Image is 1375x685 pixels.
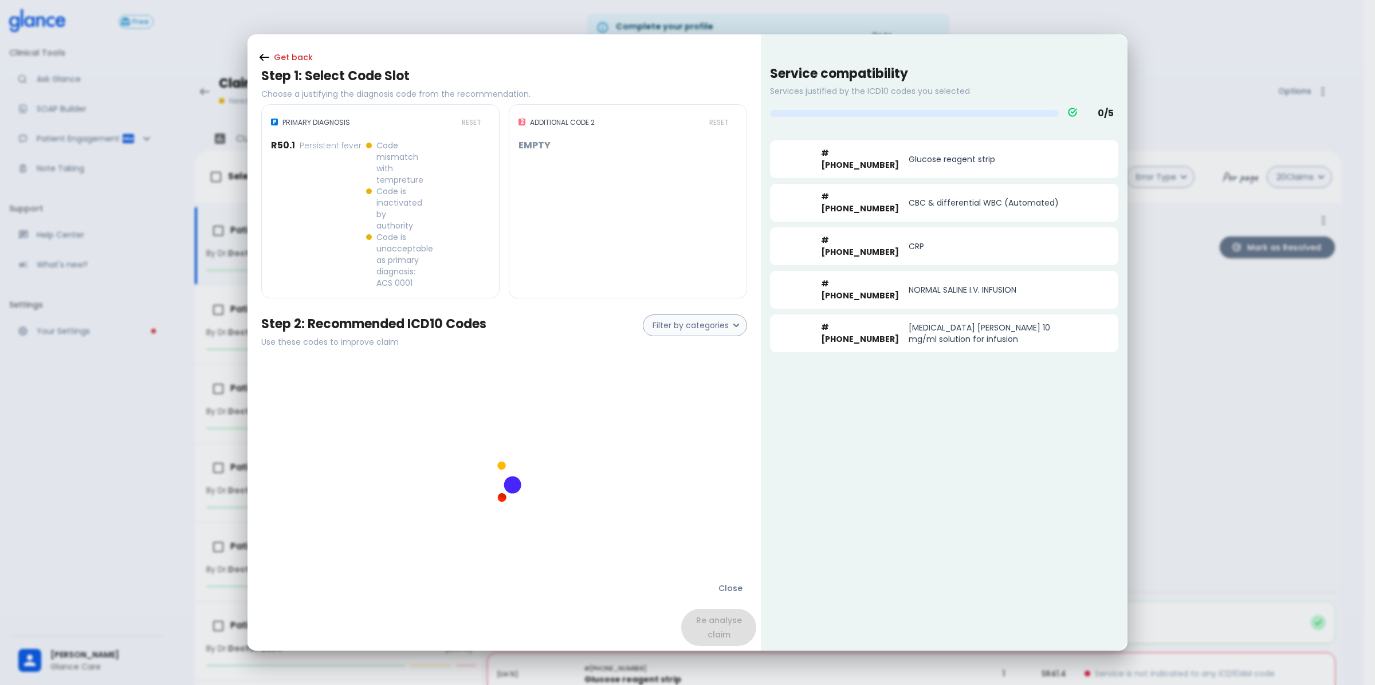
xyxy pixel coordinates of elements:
[653,320,729,331] p: Filter by categories
[376,231,433,289] p: Code is unacceptable as primary diagnosis: ACS 0001
[376,140,423,186] p: Code mismatch with tempreture
[705,577,756,600] button: Close
[261,317,486,332] h3: Step 2: Recommended ICD10 Codes
[518,119,525,125] span: 2
[271,140,295,151] h4: R50.1
[261,336,486,348] p: Use these codes to improve claim
[770,66,1118,81] h3: Service compatibility
[770,85,1118,97] p: Services justified by the ICD10 codes you selected
[909,197,1075,208] p: CBC & differential WBC (Automated)
[821,234,899,258] p: # [PHONE_NUMBER]
[376,186,422,231] p: Code is inactivated by authority
[261,46,327,69] button: Get back
[300,140,362,151] p: Persistent fever
[821,147,899,171] p: # [PHONE_NUMBER]
[821,191,899,215] p: # [PHONE_NUMBER]
[282,117,350,128] span: PRIMARY DIAGNOSIS
[261,88,747,100] p: Choose a justifying the diagnosis code from the recommendation.
[909,241,1075,252] p: CRP
[909,153,1075,165] p: Glucose reagent strip
[518,140,551,151] h4: EMPTY
[909,322,1075,345] p: [MEDICAL_DATA] [PERSON_NAME] 10 mg/ml solution for infusion
[530,117,595,128] span: ADDITIONAL CODE 2
[271,119,278,125] span: P
[909,284,1075,296] p: NORMAL SALINE I.V. INFUSION
[1098,108,1118,119] h4: 0 / 5
[261,69,747,84] h3: Step 1: Select Code Slot
[643,314,747,336] button: Filter by categories
[821,321,899,345] p: # [PHONE_NUMBER]
[821,278,899,302] p: # [PHONE_NUMBER]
